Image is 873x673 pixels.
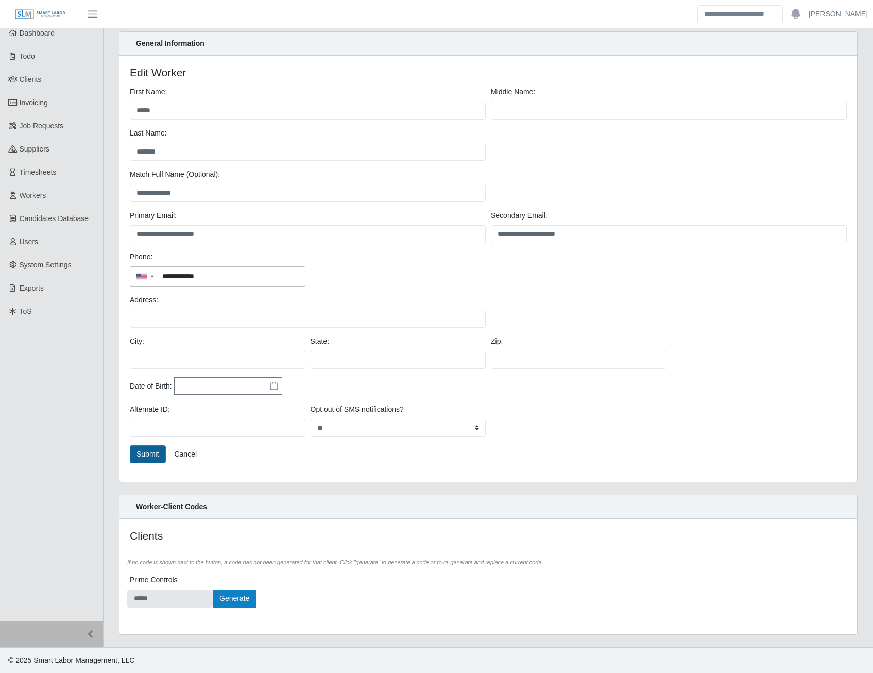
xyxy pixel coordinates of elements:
[491,87,535,97] label: Middle Name:
[130,529,420,542] h4: Clients
[130,169,220,180] label: Match Full Name (Optional):
[20,98,48,107] span: Invoicing
[130,66,420,79] h4: Edit Worker
[130,87,167,97] label: First Name:
[20,191,46,199] span: Workers
[130,251,152,262] label: Phone:
[491,336,503,347] label: Zip:
[136,39,204,47] strong: General Information
[809,9,868,20] a: [PERSON_NAME]
[130,381,172,392] label: Date of Birth:
[8,656,134,664] span: © 2025 Smart Labor Management, LLC
[20,261,72,269] span: System Settings
[130,128,167,139] label: Last Name:
[20,75,42,83] span: Clients
[130,575,178,585] label: Prime Controls
[130,336,144,347] label: City:
[20,238,39,246] span: Users
[14,9,66,20] img: SLM Logo
[20,122,64,130] span: Job Requests
[20,29,55,37] span: Dashboard
[311,404,404,415] label: Opt out of SMS notifications?
[20,214,89,223] span: Candidates Database
[491,210,547,221] label: Secondary Email:
[127,559,543,565] i: If no code is shown next to the button, a code has not been generated for that client. Click "gen...
[167,445,203,463] a: Cancel
[311,336,330,347] label: State:
[20,52,35,60] span: Todo
[130,404,170,415] label: Alternate ID:
[130,267,159,286] div: Country Code Selector
[213,590,256,608] button: Generate
[130,295,158,306] label: Address:
[130,210,177,221] label: Primary Email:
[20,168,57,176] span: Timesheets
[20,307,32,315] span: ToS
[20,284,44,292] span: Exports
[697,5,783,23] input: Search
[136,502,207,511] strong: Worker-Client Codes
[130,445,166,463] button: Submit
[149,274,155,278] span: ▼
[20,145,49,153] span: Suppliers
